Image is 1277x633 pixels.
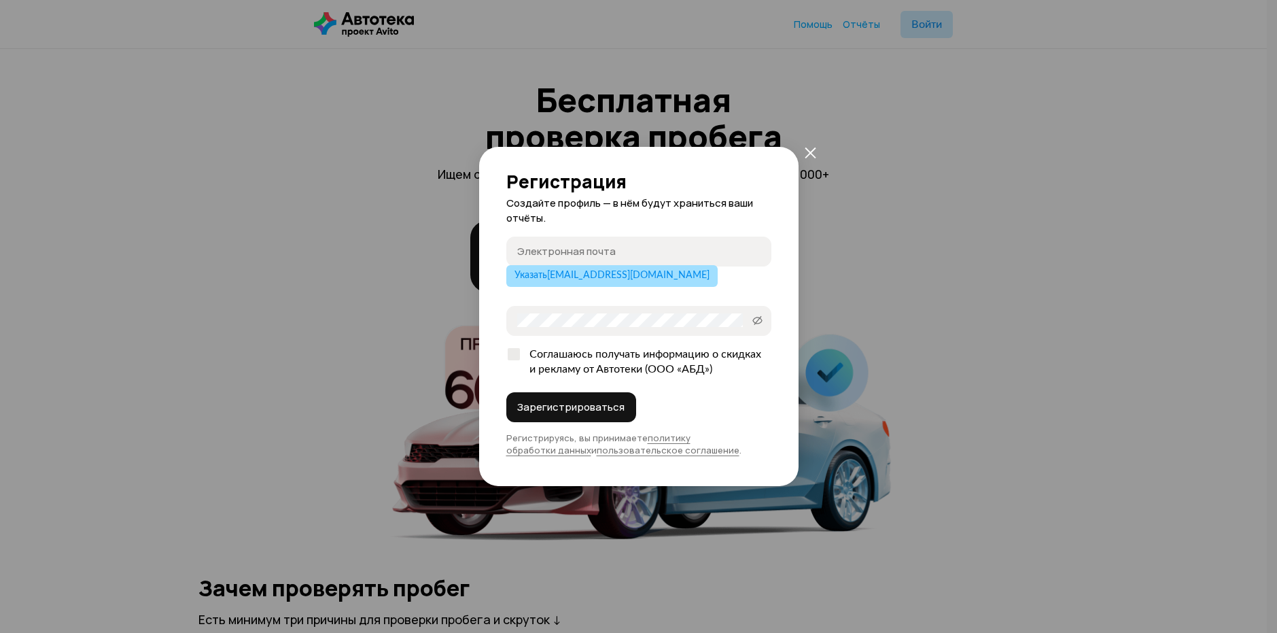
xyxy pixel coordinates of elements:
[506,432,690,456] a: политику обработки данных
[506,196,771,226] p: Создайте профиль — в нём будут храниться ваши отчёты.
[514,271,710,280] span: Указать [EMAIL_ADDRESS][DOMAIN_NAME]
[799,140,823,165] button: закрыть
[597,444,739,456] a: пользовательское соглашение
[506,392,636,422] button: Зарегистрироваться
[517,400,625,414] span: Зарегистрироваться
[506,171,771,192] h2: Регистрация
[521,347,771,377] div: Соглашаюсь получать информацию о скидках и рекламу от Автотеки (ООО «АБД»)
[506,265,718,287] button: Указать[EMAIL_ADDRESS][DOMAIN_NAME]
[517,244,765,258] input: Электронная почта
[506,432,771,456] p: Регистрируясь, вы принимаете и .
